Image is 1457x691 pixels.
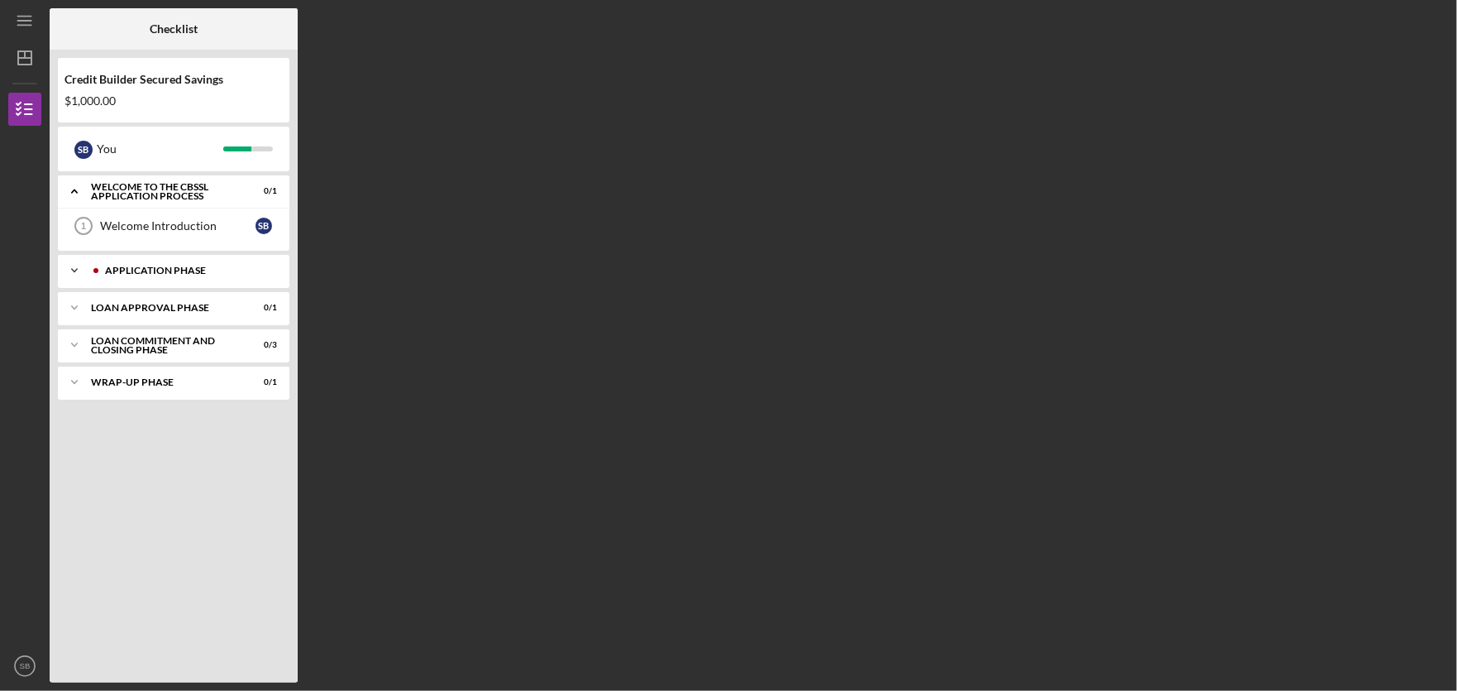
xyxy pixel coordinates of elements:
[105,266,269,276] div: Application Phase
[247,340,277,350] div: 0 / 3
[91,182,236,201] div: Welcome to the CBSSL Application Process
[247,303,277,313] div: 0 / 1
[247,377,277,387] div: 0 / 1
[66,209,281,242] a: 1Welcome IntroductionSB
[8,650,41,683] button: SB
[81,221,86,231] tspan: 1
[64,73,283,86] div: Credit Builder Secured Savings
[20,662,31,671] text: SB
[247,186,277,196] div: 0 / 1
[256,218,272,234] div: S B
[91,336,236,355] div: Loan Commitment and Closing Phase
[97,135,223,163] div: You
[91,303,236,313] div: Loan Approval Phase
[74,141,93,159] div: S B
[100,219,256,233] div: Welcome Introduction
[91,377,236,387] div: Wrap-Up Phase
[64,94,283,108] div: $1,000.00
[150,22,198,36] b: Checklist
